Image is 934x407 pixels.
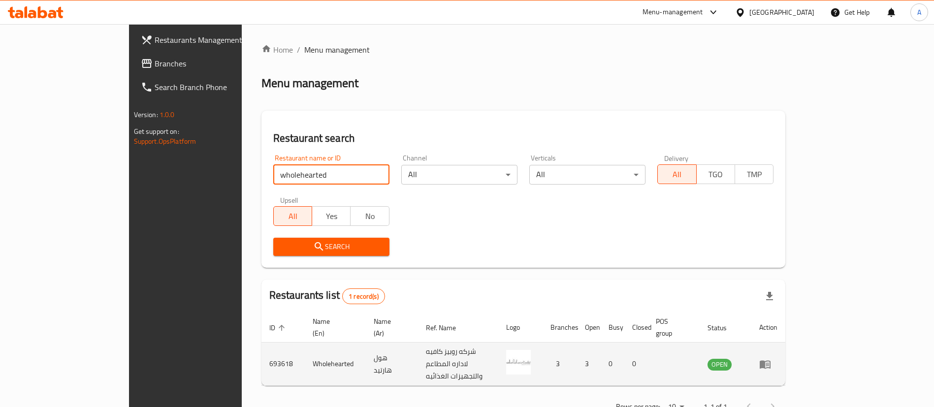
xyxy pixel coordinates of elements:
[758,284,781,308] div: Export file
[304,44,370,56] span: Menu management
[316,209,347,223] span: Yes
[155,81,277,93] span: Search Branch Phone
[374,315,407,339] span: Name (Ar)
[543,343,577,386] td: 3
[261,313,786,386] table: enhanced table
[160,108,175,121] span: 1.0.0
[708,322,740,334] span: Status
[134,135,196,148] a: Support.OpsPlatform
[601,343,624,386] td: 0
[281,241,382,253] span: Search
[708,359,732,371] div: OPEN
[269,288,385,304] h2: Restaurants list
[350,206,389,226] button: No
[343,292,385,301] span: 1 record(s)
[577,313,601,343] th: Open
[529,165,645,185] div: All
[749,7,814,18] div: [GEOGRAPHIC_DATA]
[305,343,366,386] td: Wholehearted
[354,209,385,223] span: No
[601,313,624,343] th: Busy
[657,164,696,184] button: All
[133,75,285,99] a: Search Branch Phone
[366,343,419,386] td: هول هارتيد
[133,52,285,75] a: Branches
[133,28,285,52] a: Restaurants Management
[313,315,354,339] span: Name (En)
[297,44,300,56] li: /
[662,167,692,182] span: All
[134,125,179,138] span: Get support on:
[624,343,648,386] td: 0
[134,108,158,121] span: Version:
[506,350,531,375] img: Wholehearted
[155,58,277,69] span: Branches
[664,155,689,161] label: Delivery
[917,7,921,18] span: A
[269,322,288,334] span: ID
[273,206,312,226] button: All
[759,358,777,370] div: Menu
[624,313,648,343] th: Closed
[155,34,277,46] span: Restaurants Management
[708,359,732,370] span: OPEN
[280,196,298,203] label: Upsell
[701,167,731,182] span: TGO
[342,288,385,304] div: Total records count
[426,322,469,334] span: Ref. Name
[273,165,389,185] input: Search for restaurant name or ID..
[696,164,735,184] button: TGO
[751,313,785,343] th: Action
[543,313,577,343] th: Branches
[273,131,774,146] h2: Restaurant search
[418,343,498,386] td: شركه روبيز كافيه لاداره المطاعم والتجهيزات الغذائيه
[401,165,517,185] div: All
[577,343,601,386] td: 3
[261,75,358,91] h2: Menu management
[735,164,773,184] button: TMP
[643,6,703,18] div: Menu-management
[261,44,786,56] nav: breadcrumb
[498,313,543,343] th: Logo
[739,167,770,182] span: TMP
[278,209,308,223] span: All
[312,206,351,226] button: Yes
[656,315,688,339] span: POS group
[273,238,389,256] button: Search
